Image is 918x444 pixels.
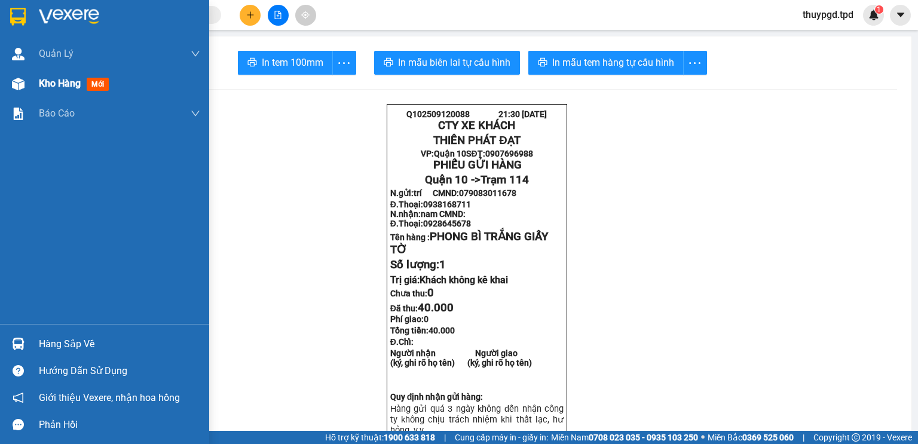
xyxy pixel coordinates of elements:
span: | [803,431,804,444]
span: nam CMND: [421,209,466,219]
span: ⚪️ [701,435,705,440]
span: Nhận: [105,11,133,24]
span: Đ.Chỉ: [390,337,414,347]
span: Miền Bắc [708,431,794,444]
span: question-circle [13,365,24,376]
span: down [191,49,200,59]
strong: CTY XE KHÁCH [438,119,515,132]
strong: Phí giao: [390,314,429,324]
span: Cung cấp máy in - giấy in: [455,431,548,444]
div: 079083011678 [10,56,96,70]
img: icon-new-feature [868,10,879,20]
span: 40.000 [418,301,454,314]
strong: Đ.Thoại: [390,219,471,228]
strong: N.nhận: [390,209,466,219]
span: 0928645678 [423,219,471,228]
span: trí CMND: [414,188,516,198]
span: plus [246,11,255,19]
span: 1 [439,258,446,271]
span: message [13,419,24,430]
span: In mẫu tem hàng tự cấu hình [552,55,674,70]
span: 0 [424,314,429,324]
span: 40.000 [429,326,455,335]
span: Quản Lý [39,46,74,61]
div: nam [105,39,179,53]
span: 0 [427,286,434,299]
span: Giới thiệu Vexere, nhận hoa hồng [39,390,180,405]
span: 21:30 [498,109,520,119]
span: In mẫu biên lai tự cấu hình [398,55,510,70]
strong: 0369 525 060 [742,433,794,442]
strong: VP: SĐT: [421,149,533,158]
span: Tổng tiền: [390,326,455,335]
span: Hỗ trợ kỹ thuật: [325,431,435,444]
span: 1 [877,5,881,14]
span: Trạm 114 [481,173,529,186]
span: Q102509120088 [406,109,470,119]
button: more [332,51,356,75]
span: thuypgd.tpd [793,7,863,22]
span: Báo cáo [39,106,75,121]
button: caret-down [890,5,911,26]
img: solution-icon [12,108,25,120]
span: Kho hàng [39,78,81,89]
img: warehouse-icon [12,338,25,350]
button: file-add [268,5,289,26]
div: Hướng dẫn sử dụng [39,362,200,380]
span: printer [538,57,547,69]
div: Quận 10 [10,10,96,25]
button: more [683,51,707,75]
span: more [684,56,706,71]
strong: 0708 023 035 - 0935 103 250 [589,433,698,442]
div: Hàng sắp về [39,335,200,353]
button: printerIn tem 100mm [238,51,333,75]
span: printer [247,57,257,69]
span: Hàng gửi quá 3 ngày không đến nhận công ty không chịu trách nhiệm khi thất lạc, hư hỏn... [390,403,564,436]
span: file-add [274,11,282,19]
button: aim [295,5,316,26]
span: PHIẾU GỬI HÀNG [433,158,522,172]
button: plus [240,5,261,26]
strong: Chưa thu: [390,289,434,298]
span: aim [301,11,310,19]
span: Trị giá: [390,274,508,286]
span: printer [384,57,393,69]
span: 0938168711 [423,200,471,209]
img: warehouse-icon [12,78,25,90]
span: mới [87,78,109,91]
span: Số lượng: [390,258,446,271]
div: trí [10,25,96,39]
span: | [444,431,446,444]
button: printerIn mẫu tem hàng tự cấu hình [528,51,684,75]
div: 40.000 [9,77,98,91]
strong: Quy định nhận gửi hàng: [390,392,484,402]
strong: Tên hàng : [390,232,548,255]
span: CR : [9,78,27,91]
span: In tem 100mm [262,55,323,70]
span: PHONG BÌ TRẮNG GIẤY TỜ [390,230,548,256]
span: down [191,109,200,118]
span: Miền Nam [551,431,698,444]
span: 0907696988 [485,149,533,158]
span: 079083011678 [459,188,516,198]
strong: THIÊN PHÁT ĐẠT [433,134,520,147]
span: Gửi: [10,11,29,24]
strong: 1900 633 818 [384,433,435,442]
button: printerIn mẫu biên lai tự cấu hình [374,51,520,75]
div: Trạm 114 [105,10,179,39]
span: more [333,56,356,71]
strong: Đ.Thoại: [390,200,471,209]
span: [DATE] [522,109,547,119]
span: Khách không kê khai [420,274,508,286]
strong: N.gửi: [390,188,516,198]
strong: Đã thu: [390,304,454,313]
span: notification [13,392,24,403]
img: logo-vxr [10,8,26,26]
strong: (ký, ghi rõ họ tên) (ký, ghi rõ họ tên) [390,358,532,368]
sup: 1 [875,5,883,14]
img: warehouse-icon [12,48,25,60]
span: copyright [852,433,860,442]
span: caret-down [895,10,906,20]
span: Quận 10 [434,149,466,158]
div: Phản hồi [39,416,200,434]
